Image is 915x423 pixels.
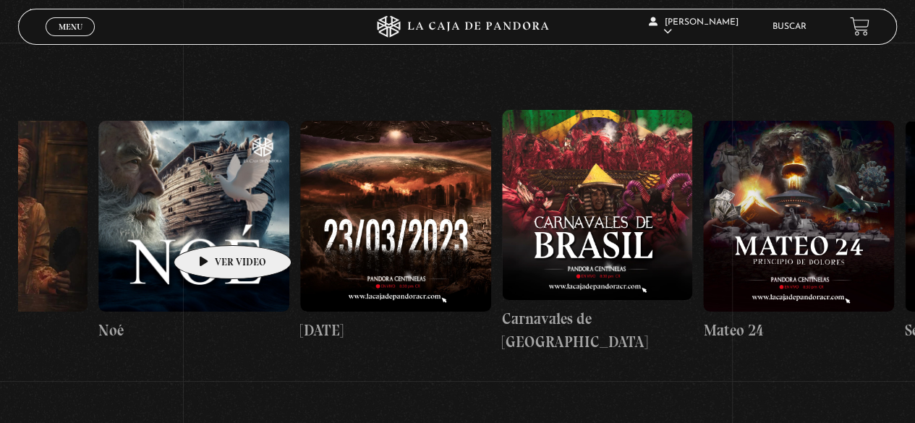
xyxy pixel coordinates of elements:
[703,45,894,419] a: Mateo 24
[649,18,739,36] span: [PERSON_NAME]
[54,34,88,44] span: Cerrar
[703,319,894,342] h4: Mateo 24
[98,319,289,342] h4: Noé
[18,9,43,34] button: Previous
[502,45,693,419] a: Carnavales de [GEOGRAPHIC_DATA]
[59,22,82,31] span: Menu
[300,45,491,419] a: [DATE]
[300,319,491,342] h4: [DATE]
[502,307,693,353] h4: Carnavales de [GEOGRAPHIC_DATA]
[98,45,289,419] a: Noé
[850,17,869,36] a: View your shopping cart
[872,9,897,34] button: Next
[773,22,807,31] a: Buscar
